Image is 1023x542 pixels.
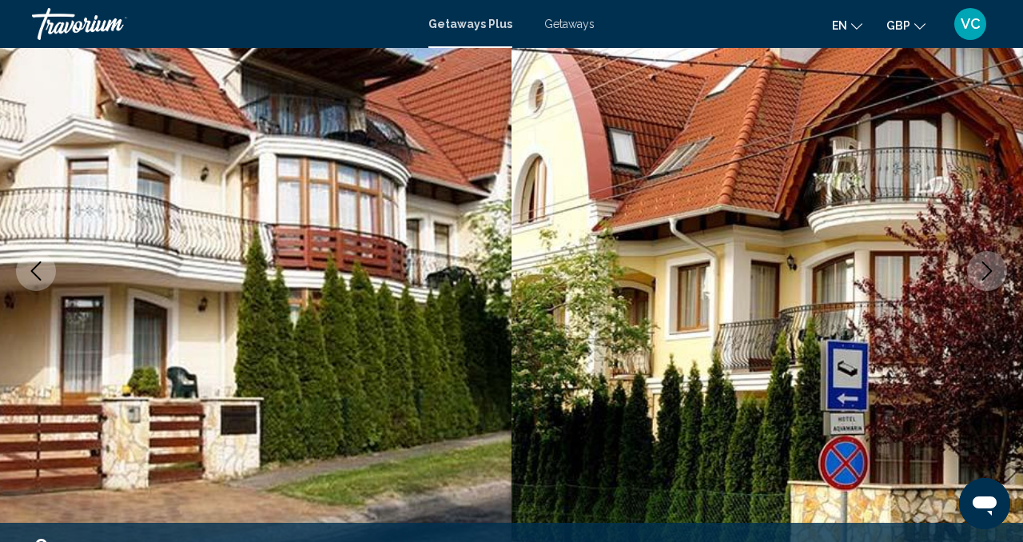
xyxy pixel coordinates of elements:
[832,19,847,32] span: en
[544,18,595,30] a: Getaways
[428,18,512,30] a: Getaways Plus
[967,251,1007,291] button: Next image
[959,478,1010,529] iframe: Button to launch messaging window
[16,251,56,291] button: Previous image
[886,19,910,32] span: GBP
[32,8,412,40] a: Travorium
[961,16,981,32] span: VC
[886,14,925,37] button: Change currency
[832,14,862,37] button: Change language
[949,7,991,41] button: User Menu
